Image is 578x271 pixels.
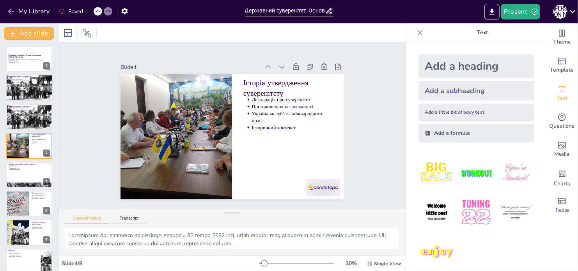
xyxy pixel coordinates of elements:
p: Історичний контекст [229,145,245,226]
div: Add charts and graphs [546,164,578,192]
div: Н [PERSON_NAME] [553,5,567,19]
p: [PERSON_NAME] [10,166,50,167]
div: 6 [6,191,52,216]
div: Change the overall theme [546,23,578,51]
div: Add ready made slides [546,51,578,79]
button: Add slide [4,27,54,40]
div: Layout [62,27,74,39]
textarea: Loremipsum dol sitametco adipiscinge, seddoeiu 82 tempo 2582 inci, utlab etdolor mag aliquaenim a... [65,228,399,249]
p: Громадянська свідомість [33,198,50,199]
span: Charts [554,179,570,188]
p: Суверенітет як символ [10,251,38,253]
span: Template [550,66,574,74]
p: Внутрішні причини [32,192,50,194]
input: Insert title [245,5,325,16]
p: Конституція підкреслює суверенітет [10,80,50,82]
p: Зовнішні причини порушення суверенітету [9,163,50,165]
div: 5 [6,162,52,188]
p: Поняття державного суверенітету [8,76,50,78]
div: 6 [43,207,50,214]
p: Поняття державного суверенітету [9,105,50,107]
p: Історія утвердження суверенітету [32,134,50,138]
div: 7 [43,236,50,243]
p: Економічні збитки [33,225,50,227]
p: Національна єдність [33,227,50,229]
p: Суверенітет визначає незалежність держави [10,77,50,79]
p: Історичний контекст [33,143,50,145]
img: 5.jpeg [458,194,494,231]
p: Втрата територій [33,224,50,225]
img: 7.jpeg [418,234,455,270]
div: Add images, graphics, shapes or video [546,135,578,164]
img: 2.jpeg [458,155,494,191]
div: Slide 4 [275,9,297,147]
p: Суверенітет — це не лише право [10,82,50,83]
p: Суверенітет має два аспекти [10,108,50,109]
span: Questions [550,122,575,130]
p: Суверенітет визначає незалежність держави [10,107,50,108]
strong: Державний суверенітет: Основи та виклики в [GEOGRAPHIC_DATA] [9,54,41,58]
p: Захист незалежності [10,253,38,254]
p: Розвиток демократії [10,254,38,256]
span: Theme [553,38,571,46]
p: Тема: Поняття державного суверенітету та причини його порушення в [GEOGRAPHIC_DATA]. Предмет: Пол... [9,59,50,62]
div: 30 % [342,260,361,267]
p: Корупція [33,194,50,195]
div: Add a table [546,192,578,220]
p: Висновок [9,250,39,252]
img: 4.jpeg [418,194,455,231]
div: 2 [43,92,50,99]
button: Н [PERSON_NAME] [553,4,567,19]
div: 1 [43,62,50,69]
span: Text [557,94,567,102]
div: Get real-time input from your audience [546,107,578,135]
p: Політична нестабільність [33,195,50,196]
span: Media [555,150,570,158]
span: Single View [374,260,401,267]
p: Історія утвердження суверенітету [260,132,290,223]
div: Saved [59,8,83,15]
div: 5 [43,178,50,185]
img: 6.jpeg [498,194,534,231]
span: Position [82,28,92,38]
button: Transcript [112,216,147,224]
div: 3 [43,120,50,127]
div: 7 [6,220,52,245]
div: 4 [6,133,52,158]
p: Декларація про суверенітет [257,142,272,223]
div: 4 [43,150,50,157]
div: Add a subheading [418,81,534,100]
div: 2 [6,75,53,101]
button: My Library [6,5,53,18]
button: Delete Slide [41,77,50,86]
div: Add text boxes [546,79,578,107]
p: Неоімперська політика [10,169,50,170]
p: Text [426,23,539,42]
div: Slide 4 / 8 [62,260,259,267]
p: Декларація про суверенітет [33,137,50,139]
div: Add a formula [418,124,534,143]
p: Проголошення незалежності [250,143,265,224]
p: Конституція підкреслює суверенітет [10,109,50,111]
button: Duplicate Slide [30,77,39,86]
div: Add a heading [418,55,534,78]
p: Міжнародна підтримка [33,228,50,230]
img: 1.jpeg [418,155,455,191]
button: Export to PowerPoint [484,4,500,19]
p: Суверенітет — це не лише право [10,111,50,113]
p: Проголошення незалежності [33,139,50,141]
div: Add a little bit of body text [418,104,534,121]
p: Україна як суб’єкт міжнародного права [33,140,50,143]
p: Україна як суб’єкт міжнародного права [236,144,258,225]
p: Інформаційна війна [10,167,50,169]
p: Агресія Росії [10,164,50,166]
p: Суверенітет має два аспекти [10,79,50,80]
div: 3 [6,104,52,130]
img: 3.jpeg [498,155,534,191]
button: Present [501,4,540,19]
p: Важливість суверенітету [10,256,38,257]
p: Наслідки та реакція [32,222,50,224]
span: Table [555,206,569,215]
p: Економічна залежність [33,196,50,198]
button: Speaker Notes [65,216,109,224]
